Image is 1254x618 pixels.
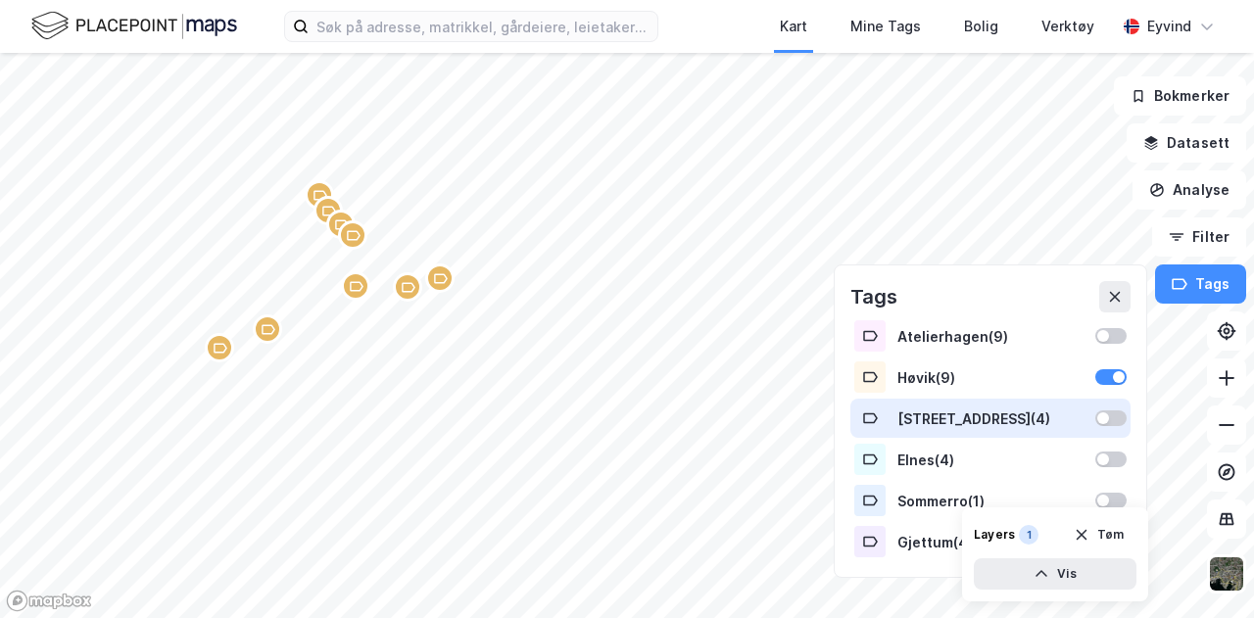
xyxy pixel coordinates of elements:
div: Eyvind [1147,15,1191,38]
div: Map marker [326,210,356,239]
div: Gjettum ( 4 ) [897,534,1084,550]
div: Bolig [964,15,998,38]
img: logo.f888ab2527a4732fd821a326f86c7f29.svg [31,9,237,43]
div: Map marker [305,180,334,210]
div: 1 [1019,525,1038,545]
div: Map marker [341,271,370,301]
button: Datasett [1127,123,1246,163]
div: Map marker [313,196,343,225]
div: Mine Tags [850,15,921,38]
input: Søk på adresse, matrikkel, gårdeiere, leietakere eller personer [309,12,657,41]
button: Filter [1152,217,1246,257]
div: Elnes ( 4 ) [897,452,1084,468]
iframe: Chat Widget [1156,524,1254,618]
a: Mapbox homepage [6,590,92,612]
div: Tags [850,281,897,312]
div: Map marker [205,333,234,362]
div: Layers [974,527,1015,543]
div: Map marker [253,314,282,344]
div: Sommerro ( 1 ) [897,493,1084,509]
div: Map marker [393,272,422,302]
button: Vis [974,558,1136,590]
div: Verktøy [1041,15,1094,38]
div: Kontrollprogram for chat [1156,524,1254,618]
button: Tags [1155,264,1246,304]
button: Analyse [1133,170,1246,210]
div: Høvik ( 9 ) [897,369,1084,386]
button: Bokmerker [1114,76,1246,116]
div: Atelierhagen ( 9 ) [897,328,1084,345]
div: Map marker [338,220,367,250]
div: Kart [780,15,807,38]
button: Tøm [1061,519,1136,550]
div: [STREET_ADDRESS] ( 4 ) [897,410,1084,427]
div: Map marker [425,263,455,293]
